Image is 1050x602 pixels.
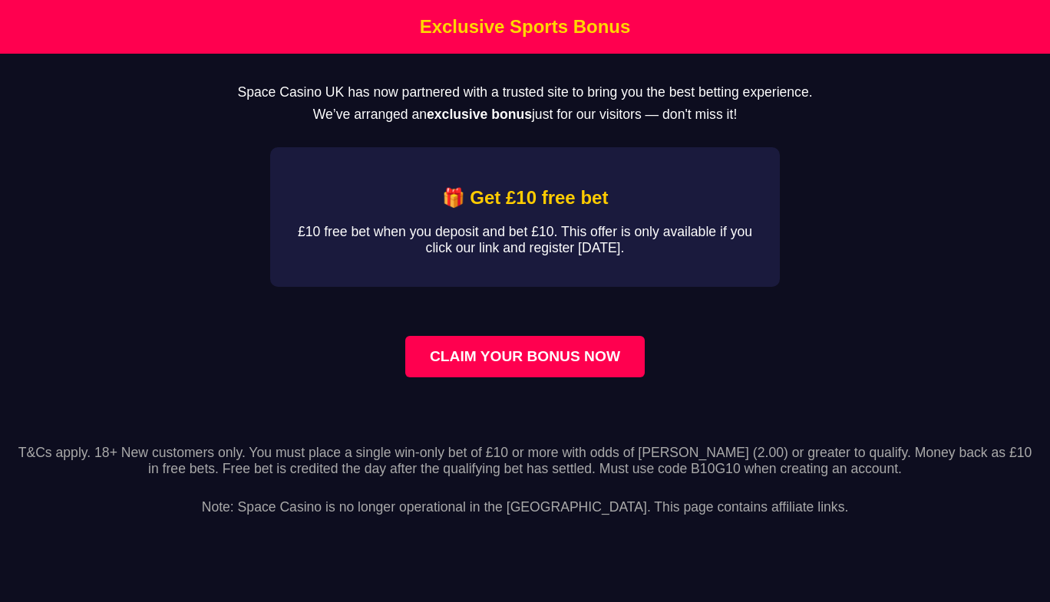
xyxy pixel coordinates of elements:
h2: 🎁 Get £10 free bet [295,187,755,209]
p: Space Casino UK has now partnered with a trusted site to bring you the best betting experience. [25,84,1025,100]
h1: Exclusive Sports Bonus [4,16,1046,38]
p: £10 free bet when you deposit and bet £10. This offer is only available if you click our link and... [295,224,755,256]
p: T&Cs apply. 18+ New customers only. You must place a single win-only bet of £10 or more with odds... [12,445,1038,477]
div: Affiliate Bonus [270,147,780,287]
p: We’ve arranged an just for our visitors — don't miss it! [25,107,1025,123]
p: Note: Space Casino is no longer operational in the [GEOGRAPHIC_DATA]. This page contains affiliat... [12,483,1038,515]
a: Claim your bonus now [405,336,645,377]
strong: exclusive bonus [427,107,532,122]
